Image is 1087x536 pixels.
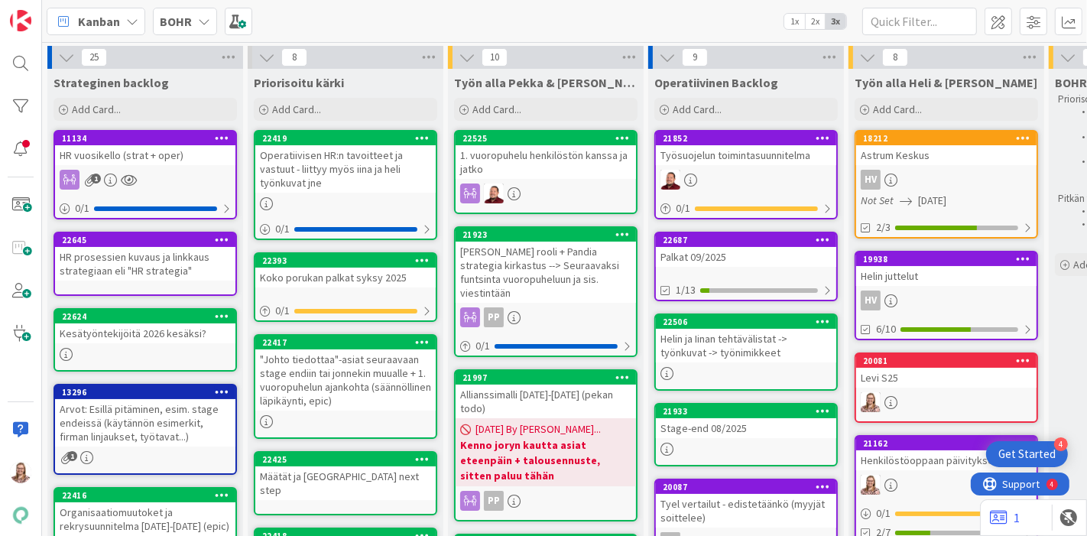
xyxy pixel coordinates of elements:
[54,75,169,90] span: Strateginen backlog
[656,170,836,190] div: JS
[255,466,436,500] div: Määtät ja [GEOGRAPHIC_DATA] next step
[254,334,437,439] a: 22417"Johto tiedottaa"-asiat seuraavaan stage endiin tai jonnekin muualle + 1. vuoropuhelun ajank...
[663,133,836,144] div: 21852
[255,132,436,145] div: 22419
[654,75,778,90] span: Operatiivinen Backlog
[254,75,344,90] span: Priorisoitu kärki
[54,130,237,219] a: 11134HR vuosikello (strat + oper)0/1
[805,14,826,29] span: 2x
[255,301,436,320] div: 0/1
[856,266,1037,286] div: Helin juttelut
[861,170,881,190] div: HV
[54,384,237,475] a: 13296Arvot: Esillä pitäminen, esim. stage endeissä (käytännön esimerkit, firman linjaukset, työta...
[456,228,636,242] div: 21923
[262,255,436,266] div: 22393
[861,193,894,207] i: Not Set
[454,75,638,90] span: Työn alla Pekka & Juhani
[876,219,891,236] span: 2/3
[255,453,436,500] div: 22425Määtät ja [GEOGRAPHIC_DATA] next step
[863,254,1037,265] div: 19938
[255,219,436,239] div: 0/1
[456,385,636,418] div: Allianssimalli [DATE]-[DATE] (pekan todo)
[856,504,1037,523] div: 0/1
[656,329,836,362] div: Helin ja Iinan tehtävälistat -> työnkuvat -> työnimikkeet
[861,291,881,310] div: HV
[656,494,836,528] div: Tyel vertailut - edistetäänkö (myyjät soittelee)
[254,252,437,322] a: 22393Koko porukan palkat syksy 20250/1
[55,145,235,165] div: HR vuosikello (strat + oper)
[882,48,908,67] span: 8
[660,170,680,190] img: JS
[856,252,1037,266] div: 19938
[255,268,436,287] div: Koko porukan palkat syksy 2025
[55,399,235,447] div: Arvot: Esillä pitäminen, esim. stage endeissä (käytännön esimerkit, firman linjaukset, työtavat...)
[55,233,235,281] div: 22645HR prosessien kuvaus ja linkkaus strategiaan eli "HR strategia"
[62,133,235,144] div: 11134
[484,307,504,327] div: PP
[856,132,1037,145] div: 18212
[876,505,891,521] span: 0 / 1
[456,491,636,511] div: PP
[861,392,881,412] img: IH
[663,235,836,245] div: 22687
[855,75,1037,90] span: Työn alla Heli & Iina
[254,451,437,515] a: 22425Määtät ja [GEOGRAPHIC_DATA] next step
[55,323,235,343] div: Kesätyöntekijöitä 2026 kesäksi?
[32,2,70,21] span: Support
[54,308,237,372] a: 22624Kesätyöntekijöitä 2026 kesäksi?
[454,369,638,521] a: 21997Allianssimalli [DATE]-[DATE] (pekan todo)[DATE] By [PERSON_NAME]...Kenno joryn kautta asiat ...
[456,371,636,418] div: 21997Allianssimalli [DATE]-[DATE] (pekan todo)
[656,404,836,418] div: 21933
[275,221,290,237] span: 0 / 1
[855,130,1038,239] a: 18212Astrum KeskusHVNot Set[DATE]2/3
[10,10,31,31] img: Visit kanbanzone.com
[275,303,290,319] span: 0 / 1
[482,48,508,67] span: 10
[784,14,805,29] span: 1x
[663,406,836,417] div: 21933
[62,235,235,245] div: 22645
[255,254,436,268] div: 22393
[990,508,1020,527] a: 1
[454,130,638,214] a: 225251. vuoropuhelu henkilöstön kanssa ja jatkoJS
[10,505,31,526] img: avatar
[856,392,1037,412] div: IH
[654,232,838,301] a: 22687Palkat 09/20251/13
[255,145,436,193] div: Operatiivisen HR:n tavoitteet ja vastuut - liittyy myös iina ja heli työnkuvat jne
[855,352,1038,423] a: 20081Levi S25IH
[55,132,235,165] div: 11134HR vuosikello (strat + oper)
[75,200,89,216] span: 0 / 1
[55,489,235,502] div: 22416
[656,132,836,165] div: 21852Työsuojelun toimintasuunnitelma
[255,336,436,411] div: 22417"Johto tiedottaa"-asiat seuraavaan stage endiin tai jonnekin muualle + 1. vuoropuhelun ajank...
[656,247,836,267] div: Palkat 09/2025
[160,14,192,29] b: BOHR
[863,356,1037,366] div: 20081
[863,133,1037,144] div: 18212
[10,462,31,483] img: IH
[673,102,722,116] span: Add Card...
[55,132,235,145] div: 11134
[91,174,101,184] span: 1
[484,184,504,203] img: JS
[856,368,1037,388] div: Levi S25
[456,371,636,385] div: 21997
[654,403,838,466] a: 21933Stage-end 08/2025
[472,102,521,116] span: Add Card...
[62,311,235,322] div: 22624
[863,438,1037,449] div: 21162
[856,252,1037,286] div: 19938Helin juttelut
[1054,437,1068,451] div: 4
[62,490,235,501] div: 22416
[856,170,1037,190] div: HV
[656,480,836,528] div: 20087Tyel vertailut - edistetäänkö (myyjät soittelee)
[54,232,237,296] a: 22645HR prosessien kuvaus ja linkkaus strategiaan eli "HR strategia"
[856,450,1037,470] div: Henkilöstöoppaan päivitykset
[55,385,235,447] div: 13296Arvot: Esillä pitäminen, esim. stage endeissä (käytännön esimerkit, firman linjaukset, työta...
[456,228,636,303] div: 21923[PERSON_NAME] rooli + Pandia strategia kirkastus --> Seuraavaksi funtsinta vuoropuheluun ja ...
[255,453,436,466] div: 22425
[856,145,1037,165] div: Astrum Keskus
[656,199,836,218] div: 0/1
[856,291,1037,310] div: HV
[456,184,636,203] div: JS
